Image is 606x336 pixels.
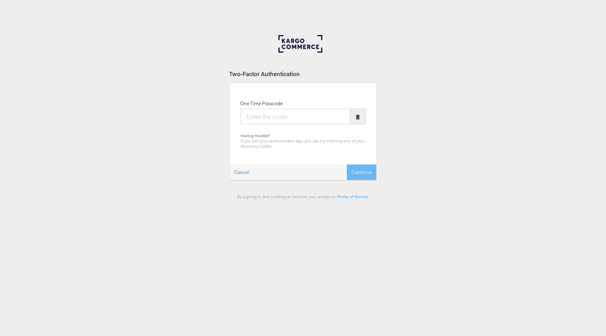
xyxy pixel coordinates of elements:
b: Having trouble? [241,133,270,138]
div: By signing in and creating an account, you accept our . [229,194,377,199]
input: Enter the code [240,109,350,124]
label: One Time Passcode [240,100,283,107]
a: Cancel [230,165,254,180]
div: Two-Factor Authentication [229,70,377,78]
a: Terms of Service [337,194,368,199]
span: If you lost your authenticator app, you can try entering one of your Recovery Codes [241,138,365,149]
